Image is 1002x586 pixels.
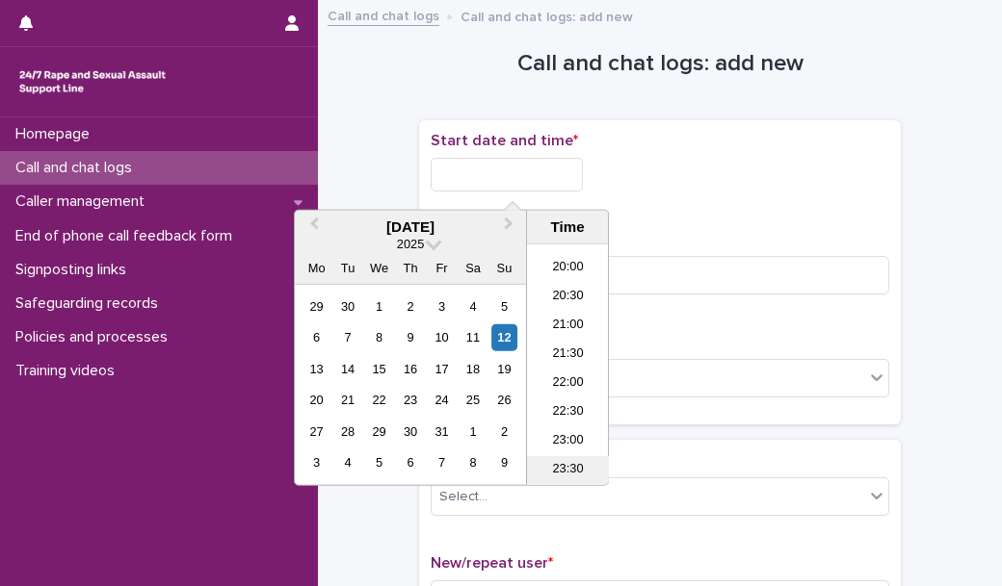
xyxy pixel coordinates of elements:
div: Choose Friday, 3 October 2025 [429,293,455,319]
div: Tu [335,255,361,281]
div: Choose Sunday, 12 October 2025 [491,324,517,350]
div: Choose Tuesday, 30 September 2025 [335,293,361,319]
div: Choose Tuesday, 4 November 2025 [335,449,361,475]
li: 21:30 [527,341,609,369]
div: Choose Thursday, 2 October 2025 [397,293,423,319]
div: Choose Thursday, 6 November 2025 [397,449,423,475]
div: Choose Wednesday, 29 October 2025 [366,419,392,445]
p: Signposting links [8,261,142,279]
li: 22:00 [527,369,609,398]
div: Mo [303,255,330,281]
h1: Call and chat logs: add new [419,50,901,78]
div: Select... [439,487,488,507]
div: Choose Monday, 3 November 2025 [303,449,330,475]
span: 2025 [397,237,424,251]
div: Su [491,255,517,281]
div: Choose Friday, 17 October 2025 [429,356,455,382]
li: 23:00 [527,427,609,456]
img: rhQMoQhaT3yELyF149Cw [15,63,170,101]
li: 21:00 [527,312,609,341]
div: Choose Thursday, 16 October 2025 [397,356,423,382]
div: Choose Monday, 27 October 2025 [303,419,330,445]
div: Choose Thursday, 23 October 2025 [397,387,423,413]
div: Choose Saturday, 18 October 2025 [460,356,486,382]
div: Time [532,218,603,236]
div: Choose Monday, 6 October 2025 [303,324,330,350]
p: Homepage [8,125,105,143]
p: End of phone call feedback form [8,227,248,245]
div: Choose Saturday, 1 November 2025 [460,419,486,445]
li: 23:30 [527,456,609,485]
div: Th [397,255,423,281]
button: Previous Month [297,213,328,243]
div: Choose Monday, 20 October 2025 [303,387,330,413]
p: Training videos [8,362,130,380]
div: Choose Friday, 10 October 2025 [429,324,455,350]
div: Choose Thursday, 9 October 2025 [397,324,423,350]
div: Choose Tuesday, 28 October 2025 [335,419,361,445]
span: Start date and time [431,133,578,148]
div: Choose Sunday, 2 November 2025 [491,419,517,445]
div: Choose Friday, 31 October 2025 [429,419,455,445]
div: Choose Saturday, 4 October 2025 [460,293,486,319]
div: Choose Friday, 24 October 2025 [429,387,455,413]
div: Choose Sunday, 19 October 2025 [491,356,517,382]
p: Safeguarding records [8,294,173,313]
div: Choose Tuesday, 14 October 2025 [335,356,361,382]
div: Choose Monday, 13 October 2025 [303,356,330,382]
div: Choose Sunday, 9 November 2025 [491,449,517,475]
li: 20:30 [527,283,609,312]
p: Call and chat logs [8,159,147,177]
div: Choose Tuesday, 21 October 2025 [335,387,361,413]
p: Caller management [8,192,160,211]
div: Choose Saturday, 25 October 2025 [460,387,486,413]
div: Choose Thursday, 30 October 2025 [397,419,423,445]
li: 20:00 [527,254,609,283]
span: New/repeat user [431,555,553,571]
button: Next Month [495,213,526,243]
a: Call and chat logs [328,4,439,26]
div: Choose Saturday, 8 November 2025 [460,449,486,475]
div: Fr [429,255,455,281]
div: month 2025-10 [301,291,519,478]
div: Choose Monday, 29 September 2025 [303,293,330,319]
div: [DATE] [295,218,526,236]
div: Choose Tuesday, 7 October 2025 [335,324,361,350]
div: Choose Saturday, 11 October 2025 [460,324,486,350]
li: 22:30 [527,398,609,427]
div: We [366,255,392,281]
div: Choose Sunday, 5 October 2025 [491,293,517,319]
div: Choose Wednesday, 15 October 2025 [366,356,392,382]
div: Choose Wednesday, 1 October 2025 [366,293,392,319]
div: Choose Wednesday, 22 October 2025 [366,387,392,413]
div: Choose Wednesday, 8 October 2025 [366,324,392,350]
div: Choose Friday, 7 November 2025 [429,449,455,475]
p: Call and chat logs: add new [461,5,633,26]
div: Choose Wednesday, 5 November 2025 [366,449,392,475]
div: Choose Sunday, 26 October 2025 [491,387,517,413]
p: Policies and processes [8,328,183,346]
div: Sa [460,255,486,281]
